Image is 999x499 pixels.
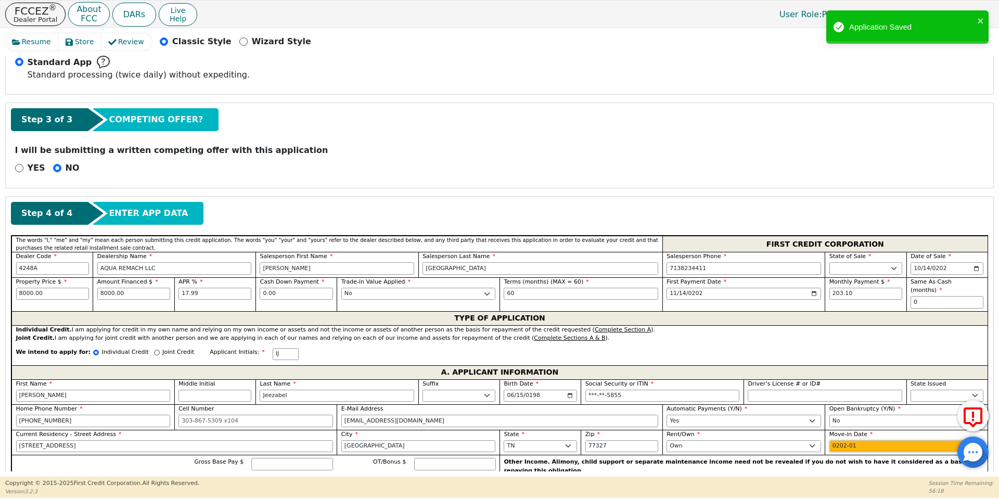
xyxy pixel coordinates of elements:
[21,207,72,220] span: Step 4 of 4
[76,15,101,23] p: FCC
[260,278,324,285] span: Cash Down Payment
[58,33,102,50] button: Store
[341,431,358,438] span: City
[210,349,265,355] span: Applicant Initials:
[14,6,57,16] p: FCCEZ
[16,335,55,341] strong: Joint Credit.
[16,415,171,427] input: 303-867-5309 x104
[5,488,199,495] p: Version 3.2.3
[16,348,91,365] span: We intend to apply for:
[667,288,821,300] input: YYYY-MM-DD
[585,431,600,438] span: Zip
[178,288,251,300] input: xx.xx%
[929,487,994,495] p: 56:18
[911,278,952,294] span: Same As Cash (months)
[911,296,983,309] input: 0
[11,236,662,252] div: The words "I," "me" and "my" mean each person submitting this credit application. The words "you"...
[109,207,188,220] span: ENTER APP DATA
[172,35,232,48] p: Classic Style
[16,405,83,412] span: Home Phone Number
[252,35,311,48] p: Wizard Style
[16,253,57,260] span: Dealer Code
[667,253,726,260] span: Salesperson Phone
[667,431,700,438] span: Rent/Own
[16,334,984,343] div: I am applying for joint credit with another person and we are applying in each of our names and r...
[829,278,890,285] span: Monthly Payment $
[534,335,605,341] u: Complete Sections A & B
[769,4,864,24] p: Primary
[109,113,203,126] span: COMPETING OFFER?
[585,440,658,453] input: 90210
[260,380,296,387] span: Last Name
[178,278,202,285] span: APR %
[779,9,822,19] span: User Role :
[748,380,821,387] span: Driver’s License # or ID#
[422,380,439,387] span: Suffix
[68,2,109,27] button: AboutFCC
[829,288,902,300] input: Hint: 203.10
[341,278,411,285] span: Trade-in Value Applied
[16,380,53,387] span: First Name
[101,33,152,50] button: Review
[667,278,726,285] span: First Payment Date
[159,3,197,26] button: LiveHelp
[769,4,864,24] a: User Role:Primary
[49,3,57,12] sup: ®
[16,278,67,285] span: Property Price $
[97,278,158,285] span: Amount Financed $
[102,348,149,357] p: Individual Credit
[178,380,215,387] span: Middle Initial
[667,405,747,412] span: Automatic Payments (Y/N)
[112,3,156,27] button: DARs
[911,253,951,260] span: Date of Sale
[373,458,406,465] span: OT/Bonus $
[929,479,994,487] p: Session Time Remaining:
[21,113,72,126] span: Step 3 of 3
[957,400,989,431] button: Report Error to FCC
[504,380,539,387] span: Birth Date
[142,480,199,487] span: All Rights Reserved.
[585,380,654,387] span: Social Security or ITIN
[16,326,984,335] div: I am applying for credit in my own name and relying on my own income or assets and not the income...
[28,70,250,80] span: Standard processing (twice daily) without expediting.
[867,6,994,22] button: 4248A:[PERSON_NAME]
[16,326,72,333] strong: Individual Credit.
[16,431,122,438] span: Current Residency - Street Address
[504,458,984,475] p: Other Income. Alimony, child support or separate maintenance income need not be revealed if you d...
[422,253,495,260] span: Salesperson Last Name
[28,56,92,69] span: Standard App
[504,390,577,402] input: YYYY-MM-DD
[97,253,152,260] span: Dealership Name
[66,162,80,174] p: NO
[178,415,333,427] input: 303-867-5309 x104
[170,6,186,15] span: Live
[5,33,59,50] button: Resume
[829,440,984,453] input: YYYY-MM-DD
[454,312,545,325] span: TYPE OF APPLICATION
[667,262,821,275] input: 303-867-5309 x104
[441,366,558,379] span: A. APPLICANT INFORMATION
[977,15,984,27] button: close
[911,262,983,275] input: YYYY-MM-DD
[162,348,194,357] p: Joint Credit
[15,144,984,157] p: I will be submitting a written competing offer with this application
[504,431,524,438] span: State
[5,3,66,26] button: FCCEZ®Dealer Portal
[766,237,884,251] span: FIRST CREDIT CORPORATION
[178,405,214,412] span: Cell Number
[504,278,583,285] span: Terms (months) (MAX = 60)
[76,5,101,14] p: About
[75,36,94,47] span: Store
[829,253,872,260] span: State of Sale
[829,405,901,412] span: Open Bankruptcy (Y/N)
[14,16,57,23] p: Dealer Portal
[595,326,651,333] u: Complete Section A
[5,479,199,488] p: Copyright © 2015- 2025 First Credit Corporation.
[849,21,974,33] div: Application Saved
[22,36,51,47] span: Resume
[260,253,332,260] span: Salesperson First Name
